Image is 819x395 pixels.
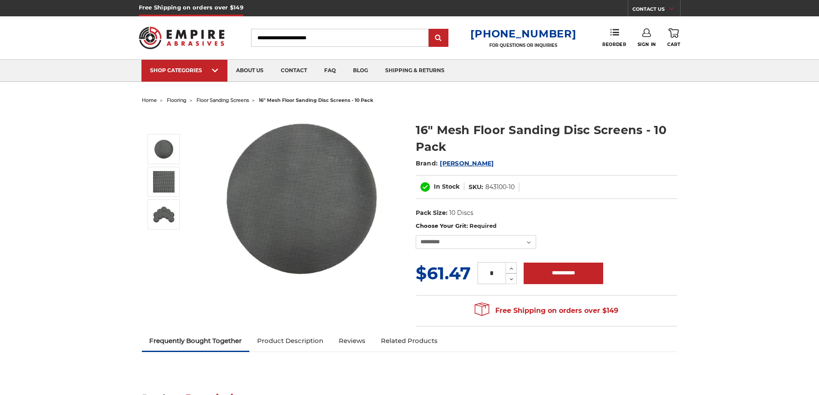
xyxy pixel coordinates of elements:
input: Submit [430,30,447,47]
span: $61.47 [416,263,471,284]
div: SHOP CATEGORIES [150,67,219,73]
img: 16" Sandscreen Mesh Disc [153,171,175,193]
span: 16" mesh floor sanding disc screens - 10 pack [259,97,373,103]
span: Sign In [638,42,656,47]
a: blog [344,60,377,82]
a: about us [227,60,272,82]
a: Frequently Bought Together [142,331,250,350]
p: FOR QUESTIONS OR INQUIRIES [470,43,576,48]
dt: Pack Size: [416,208,448,217]
a: faq [316,60,344,82]
a: [PHONE_NUMBER] [470,28,576,40]
a: CONTACT US [632,4,680,16]
dd: 843100-10 [485,183,515,192]
img: 16" Floor Sanding Mesh Screen [153,138,175,160]
span: Cart [667,42,680,47]
img: 16" Floor Sanding Mesh Screen [215,113,387,285]
small: Required [469,222,497,229]
a: home [142,97,157,103]
dd: 10 Discs [449,208,473,217]
a: Product Description [249,331,331,350]
label: Choose Your Grit: [416,222,678,230]
a: contact [272,60,316,82]
a: floor sanding screens [196,97,249,103]
span: Brand: [416,159,438,167]
a: Related Products [373,331,445,350]
dt: SKU: [469,183,483,192]
span: Free Shipping on orders over $149 [475,302,618,319]
h1: 16" Mesh Floor Sanding Disc Screens - 10 Pack [416,122,678,155]
a: [PERSON_NAME] [440,159,494,167]
a: Reorder [602,28,626,47]
a: shipping & returns [377,60,453,82]
img: 16" Silicon Carbide Sandscreen Floor Sanding Disc [153,204,175,225]
span: Reorder [602,42,626,47]
img: Empire Abrasives [139,21,225,55]
a: Reviews [331,331,373,350]
a: flooring [167,97,187,103]
span: In Stock [434,183,460,190]
a: Cart [667,28,680,47]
